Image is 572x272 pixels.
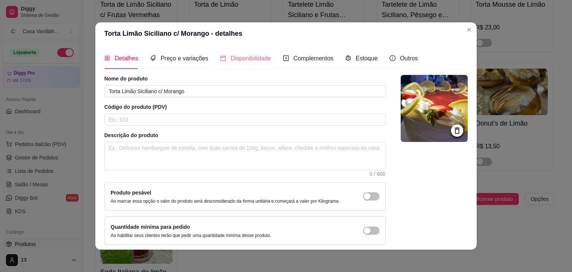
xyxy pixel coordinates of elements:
header: Torta Limão Siciliano c/ Morango - detalhes [95,22,477,45]
article: Código do produto (PDV) [104,103,386,111]
span: appstore [104,55,110,61]
label: Quantidade miníma para pedido [111,224,190,230]
span: plus-square [283,55,289,61]
article: Descrição do produto [104,132,386,139]
span: Complementos [293,55,334,61]
span: tags [150,55,156,61]
button: Close [463,24,475,36]
span: Outros [400,55,418,61]
span: calendar [220,55,226,61]
img: logo da loja [401,75,468,142]
span: Preço e variações [161,55,208,61]
span: code-sandbox [345,55,351,61]
span: Detalhes [115,55,138,61]
p: Ao habilitar seus clientes terão que pedir uma quantidade miníma desse produto. [111,233,271,238]
input: Ex.: 123 [104,114,386,126]
label: Produto pesável [111,190,151,196]
span: Disponibilidade [231,55,271,61]
article: Nome do produto [104,75,386,82]
span: info-circle [390,55,395,61]
input: Ex.: Hamburguer de costela [104,85,386,97]
p: Ao marcar essa opção o valor do produto será desconsiderado da forma unitária e começará a valer ... [111,198,340,204]
span: Estoque [356,55,378,61]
